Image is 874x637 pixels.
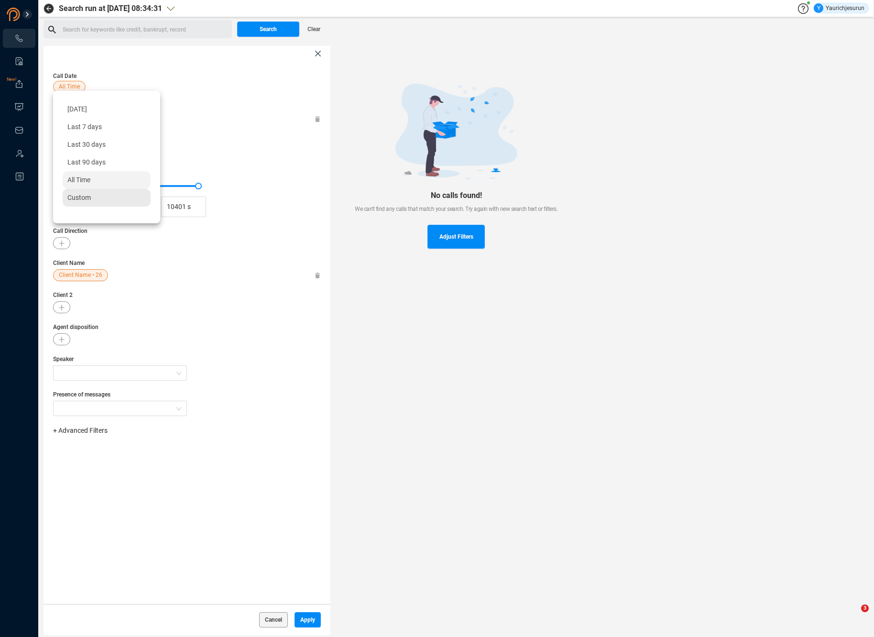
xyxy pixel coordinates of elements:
[59,191,853,200] div: No calls found!
[260,22,277,37] span: Search
[53,427,108,434] span: + Advanced Filters
[67,105,87,113] span: [DATE]
[3,52,35,71] li: Smart Reports
[53,73,76,79] span: Call Date
[53,227,321,235] span: Call Direction
[265,612,282,627] span: Cancel
[53,323,321,331] span: Agent disposition
[59,269,102,281] span: Client Name • 26
[67,194,91,201] span: Custom
[14,79,24,89] a: New!
[53,355,187,363] span: Speaker
[7,8,59,21] img: prodigal-logo
[817,3,820,13] span: Y
[295,612,321,627] button: Apply
[67,123,102,131] span: Last 7 days
[3,98,35,117] li: Visuals
[841,604,864,627] iframe: Intercom live chat
[67,158,106,166] span: Last 90 days
[67,176,90,184] span: All Time
[3,75,35,94] li: Exports
[3,29,35,48] li: Interactions
[59,205,853,213] div: We can't find any calls that match your search. Try again with new search text or filters.
[814,3,864,13] div: Yaurichjesurun
[3,121,35,140] li: Inbox
[259,612,288,627] button: Cancel
[53,102,321,111] span: Agent
[53,291,321,299] span: Client 2
[307,22,320,37] span: Clear
[53,166,321,175] span: Call Duration
[237,22,299,37] button: Search
[7,70,16,89] span: New!
[67,141,106,148] span: Last 30 days
[439,225,473,249] span: Adjust Filters
[59,81,80,93] span: All Time
[59,3,162,14] span: Search run at [DATE] 08:34:31
[861,604,869,612] span: 3
[300,612,315,627] span: Apply
[299,22,328,37] button: Clear
[53,259,321,267] span: Client Name
[427,225,485,249] button: Adjust Filters
[53,390,187,399] span: Presence of messages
